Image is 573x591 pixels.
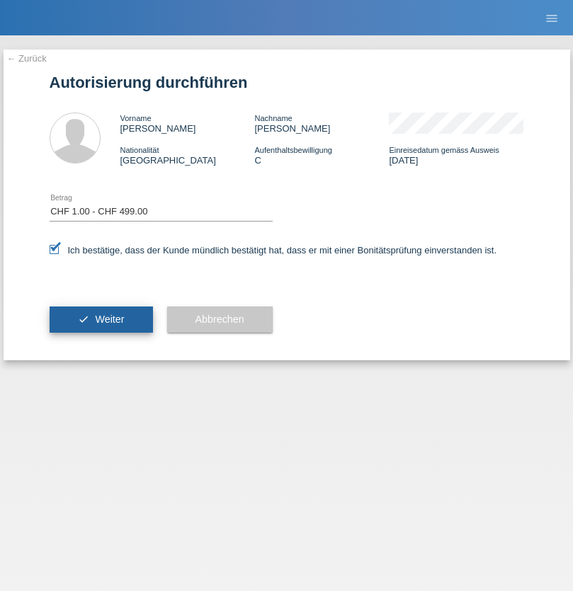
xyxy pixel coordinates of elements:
[254,114,292,122] span: Nachname
[50,306,153,333] button: check Weiter
[254,146,331,154] span: Aufenthaltsbewilligung
[120,144,255,166] div: [GEOGRAPHIC_DATA]
[389,144,523,166] div: [DATE]
[254,113,389,134] div: [PERSON_NAME]
[195,314,244,325] span: Abbrechen
[50,74,524,91] h1: Autorisierung durchführen
[389,146,499,154] span: Einreisedatum gemäss Ausweis
[95,314,124,325] span: Weiter
[545,11,559,25] i: menu
[538,13,566,22] a: menu
[120,114,152,122] span: Vorname
[7,53,47,64] a: ← Zurück
[254,144,389,166] div: C
[120,113,255,134] div: [PERSON_NAME]
[50,245,497,256] label: Ich bestätige, dass der Kunde mündlich bestätigt hat, dass er mit einer Bonitätsprüfung einversta...
[78,314,89,325] i: check
[167,306,273,333] button: Abbrechen
[120,146,159,154] span: Nationalität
